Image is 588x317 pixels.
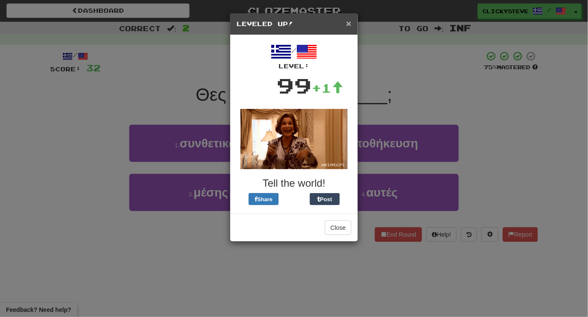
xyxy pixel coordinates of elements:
[279,193,310,205] iframe: X Post Button
[325,220,351,235] button: Close
[237,62,351,70] div: Level:
[237,178,351,189] h3: Tell the world!
[346,18,351,28] span: ×
[237,41,351,70] div: /
[312,79,343,97] div: +1
[276,70,312,100] div: 99
[310,193,340,205] button: Post
[241,109,347,169] img: lucille-bluth-8f3fd88a9e1d39ebd4dcae2a3c7398930b7aef404e756e0a294bf35c6fedb1b1.gif
[346,19,351,28] button: Close
[249,193,279,205] button: Share
[237,20,351,28] h5: Leveled Up!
